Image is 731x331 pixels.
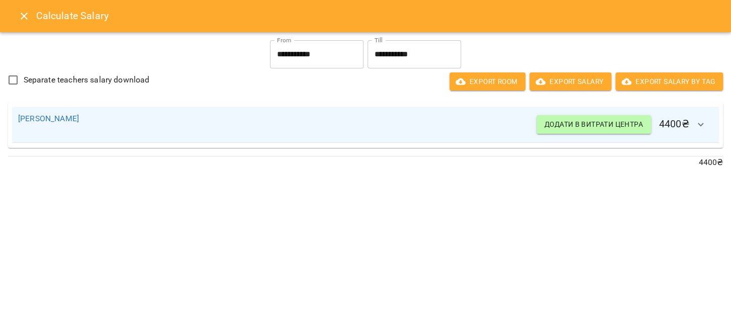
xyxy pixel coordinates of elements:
span: Separate teachers salary download [24,74,150,86]
button: Додати в витрати центра [536,115,651,133]
button: Export Salary [529,72,611,91]
span: Export Salary by Tag [623,75,715,88]
span: Export room [458,75,517,88]
button: Export room [449,72,525,91]
button: Close [12,4,36,28]
button: Export Salary by Tag [615,72,723,91]
h6: Calculate Salary [36,8,719,24]
span: Додати в витрати центра [544,118,643,130]
a: [PERSON_NAME] [18,114,79,123]
h6: 4400 ₴ [536,113,713,137]
span: Export Salary [537,75,603,88]
p: 4400 ₴ [8,156,723,169]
